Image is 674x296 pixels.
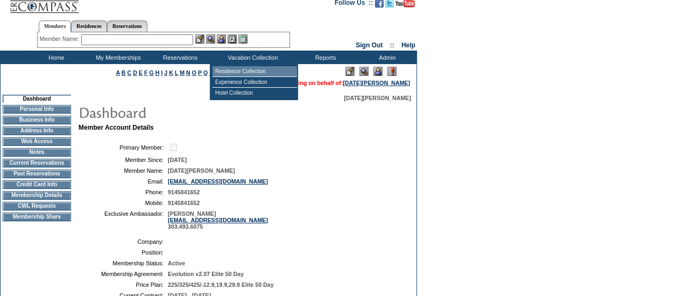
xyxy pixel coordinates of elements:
td: Membership Agreement: [83,271,164,277]
a: A [116,69,120,76]
span: [PERSON_NAME] 303.493.6075 [168,210,268,230]
span: 9145841652 [168,200,200,206]
a: B [122,69,126,76]
td: Current Reservations [3,159,71,167]
span: [DATE][PERSON_NAME] [168,167,235,174]
a: [EMAIL_ADDRESS][DOMAIN_NAME] [168,178,268,185]
td: Company: [83,238,164,245]
a: K [169,69,173,76]
span: [DATE][PERSON_NAME] [344,95,411,101]
a: Become our fan on Facebook [375,2,384,9]
a: Sign Out [356,41,382,49]
td: Position: [83,249,164,256]
a: J [164,69,167,76]
td: Personal Info [3,105,71,114]
span: Evolution v2.07 Elite 50 Day [168,271,244,277]
td: Notes [3,148,71,157]
span: You are acting on behalf of: [268,80,410,86]
td: Email: [83,178,164,185]
td: Business Info [3,116,71,124]
td: Mobile: [83,200,164,206]
a: I [161,69,162,76]
a: F [144,69,148,76]
td: Member Since: [83,157,164,163]
img: b_edit.gif [195,34,204,44]
a: H [155,69,160,76]
a: Help [401,41,415,49]
img: Impersonate [217,34,226,44]
b: Member Account Details [79,124,154,131]
td: Vacation Collection [210,51,293,64]
td: Address Info [3,126,71,135]
img: b_calculator.gif [238,34,247,44]
td: Primary Member: [83,142,164,152]
span: :: [390,41,394,49]
span: 9145841652 [168,189,200,195]
td: Membership Share [3,213,71,221]
img: Reservations [228,34,237,44]
img: View [206,34,215,44]
td: Member Name: [83,167,164,174]
td: Web Access [3,137,71,146]
a: Residences [71,20,107,32]
a: C [127,69,131,76]
img: Edit Mode [345,67,354,76]
td: Admin [355,51,417,64]
a: [DATE][PERSON_NAME] [343,80,410,86]
img: Impersonate [373,67,382,76]
a: Reservations [107,20,147,32]
td: Experience Collection [212,77,297,88]
td: My Memberships [86,51,148,64]
td: Hotel Collection [212,88,297,98]
td: Dashboard [3,95,71,103]
td: Reservations [148,51,210,64]
a: Members [39,20,72,32]
a: O [192,69,196,76]
a: M [180,69,185,76]
td: Membership Details [3,191,71,200]
span: [DATE] [168,157,187,163]
img: View Mode [359,67,368,76]
td: Home [24,51,86,64]
a: Follow us on Twitter [385,2,394,9]
a: Subscribe to our YouTube Channel [395,2,415,9]
a: P [198,69,202,76]
td: Residence Collection [212,66,297,77]
a: [EMAIL_ADDRESS][DOMAIN_NAME] [168,217,268,223]
a: Q [203,69,208,76]
td: Credit Card Info [3,180,71,189]
a: L [175,69,178,76]
td: Exclusive Ambassador: [83,210,164,230]
td: Price Plan: [83,281,164,288]
a: G [149,69,153,76]
span: 225/325/425/-12.9,19.9,29.9 Elite 50 Day [168,281,274,288]
img: pgTtlDashboard.gif [78,101,293,123]
span: Active [168,260,185,266]
td: Reports [293,51,355,64]
td: CWL Requests [3,202,71,210]
img: Log Concern/Member Elevation [387,67,396,76]
a: D [133,69,137,76]
td: Membership Status: [83,260,164,266]
td: Past Reservations [3,170,71,178]
a: E [139,69,143,76]
div: Member Name: [40,34,81,44]
td: Phone: [83,189,164,195]
a: N [186,69,190,76]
